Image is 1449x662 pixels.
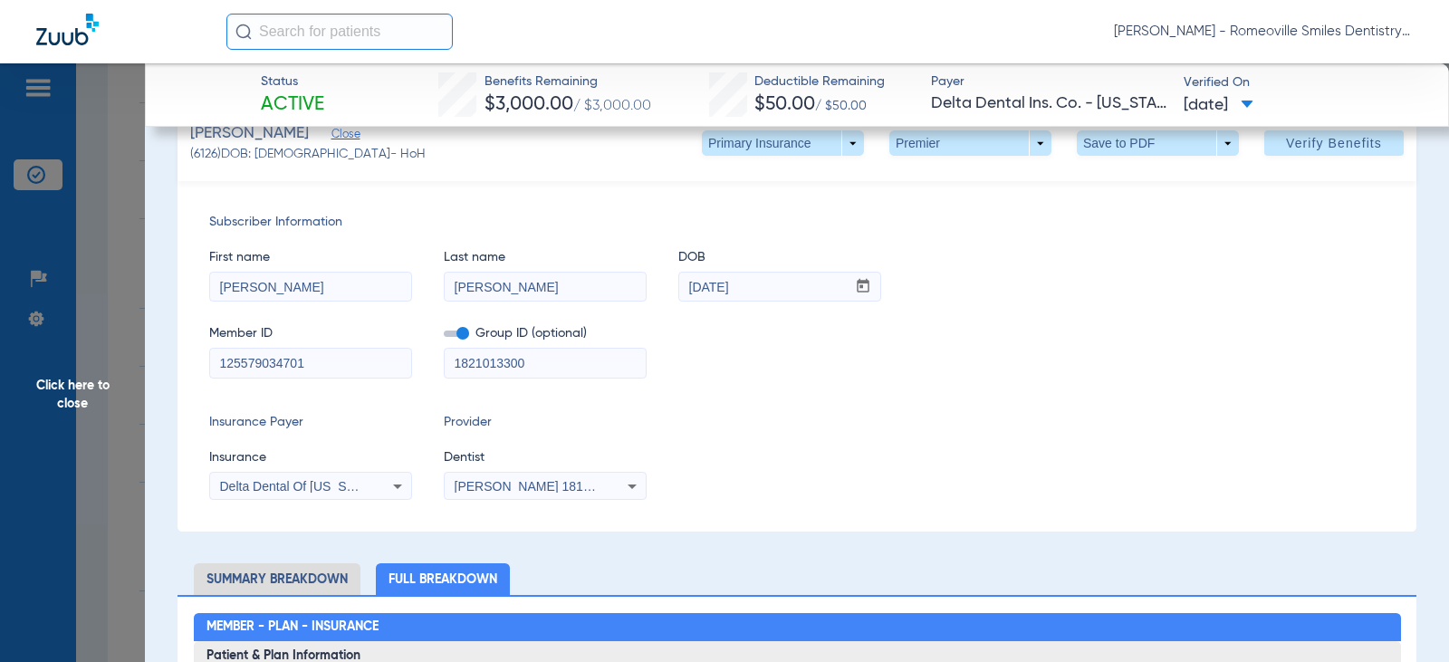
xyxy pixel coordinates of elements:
span: Member ID [209,324,412,343]
button: Verify Benefits [1264,130,1404,156]
span: Dentist [444,448,647,467]
span: Verified On [1184,73,1420,92]
span: Group ID (optional) [444,324,647,343]
span: First name [209,248,412,267]
span: [PERSON_NAME] 1811673346 [455,479,633,494]
span: Payer [931,72,1167,91]
span: [DATE] [1184,94,1253,117]
span: / $3,000.00 [573,99,651,113]
span: [PERSON_NAME] [190,122,309,145]
span: Provider [444,413,647,432]
span: Subscriber Information [209,213,1385,232]
img: Zuub Logo [36,14,99,45]
span: [PERSON_NAME] - Romeoville Smiles Dentistry [1114,23,1413,41]
span: Delta Dental Of [US_STATE] [220,479,381,494]
span: (6126) DOB: [DEMOGRAPHIC_DATA] - HoH [190,145,426,164]
span: $3,000.00 [485,95,573,114]
span: Benefits Remaining [485,72,651,91]
span: Verify Benefits [1286,136,1382,150]
img: Search Icon [235,24,252,40]
li: Summary Breakdown [194,563,360,595]
span: Insurance Payer [209,413,412,432]
span: Deductible Remaining [754,72,885,91]
h2: Member - Plan - Insurance [194,613,1401,642]
span: Insurance [209,448,412,467]
span: Close [331,128,348,145]
button: Premier [889,130,1051,156]
span: Status [261,72,324,91]
span: Delta Dental Ins. Co. - [US_STATE] [931,92,1167,115]
button: Save to PDF [1077,130,1239,156]
button: Open calendar [846,273,881,302]
span: DOB [678,248,881,267]
span: $50.00 [754,95,815,114]
button: Primary Insurance [702,130,864,156]
li: Full Breakdown [376,563,510,595]
input: Search for patients [226,14,453,50]
span: Last name [444,248,647,267]
span: / $50.00 [815,100,867,112]
span: Active [261,92,324,118]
